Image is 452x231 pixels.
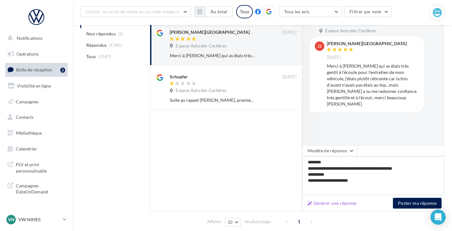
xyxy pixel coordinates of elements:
[16,181,65,195] span: Campagnes DataOnDemand
[86,53,96,60] span: Tous
[170,52,255,59] div: Merci à [PERSON_NAME] qui as étais très gentil à l’écoute pour l’entretien de mon véhicule, j’éta...
[236,5,253,18] div: Tous
[16,51,39,57] span: Opérations
[4,47,69,61] a: Opérations
[305,199,359,207] button: Générer une réponse
[4,32,66,45] button: Notifications
[327,63,419,107] div: Merci à [PERSON_NAME] qui as étais très gentil à l’écoute pour l’entretien de mon véhicule, j’éta...
[431,210,446,225] div: Open Intercom Messenger
[279,6,342,17] button: Tous les avis
[86,31,116,37] span: Non répondus
[228,220,233,225] span: 10
[283,74,296,80] span: [DATE]
[302,145,357,156] button: Modèle de réponse
[98,54,112,59] span: (1587)
[244,219,271,225] span: résultats/page
[86,42,107,48] span: Répondus
[294,216,304,227] span: 1
[5,214,68,226] a: VN VW NIMES
[4,63,69,76] a: Boîte de réception2
[4,95,69,108] a: Campagnes
[170,74,188,80] div: Schopfer
[60,68,65,73] div: 2
[284,9,310,14] span: Tous les avis
[4,179,69,198] a: Campagnes DataOnDemand
[118,31,124,36] span: (2)
[4,126,69,140] a: Médiathèque
[16,99,39,104] span: Campagnes
[225,218,241,227] button: 10
[327,55,341,60] span: [DATE]
[4,79,69,93] a: Visibilité en ligne
[318,43,321,49] span: JJ
[16,67,52,72] span: Boîte de réception
[207,219,221,225] span: Afficher
[109,43,122,48] span: (1585)
[327,41,407,46] div: [PERSON_NAME][GEOGRAPHIC_DATA]
[4,142,69,155] a: Calendrier
[16,146,37,151] span: Calendrier
[393,198,442,209] button: Poster ma réponse
[86,9,179,14] span: Choisir un point de vente ou un code magasin
[325,28,376,34] span: Espace Auto des Costières
[283,30,296,35] span: [DATE]
[170,29,250,35] div: [PERSON_NAME][GEOGRAPHIC_DATA]
[176,43,227,49] span: Espace Auto des Costières
[194,6,233,17] button: Au total
[170,97,255,103] div: Suite au rappel [PERSON_NAME], premier rendez-vous proposé seulement [DATE], sans véhicule de prê...
[16,160,65,174] span: PLV et print personnalisable
[16,114,34,120] span: Contacts
[18,216,60,223] p: VW NIMES
[4,111,69,124] a: Contacts
[176,88,227,94] span: Espace Auto des Costières
[205,6,233,17] button: Au total
[8,216,15,223] span: VN
[17,83,51,88] span: Visibilité en ligne
[80,6,191,17] button: Choisir un point de vente ou un code magasin
[344,6,392,17] button: Filtrer par note
[17,35,42,41] span: Notifications
[4,158,69,176] a: PLV et print personnalisable
[16,130,42,136] span: Médiathèque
